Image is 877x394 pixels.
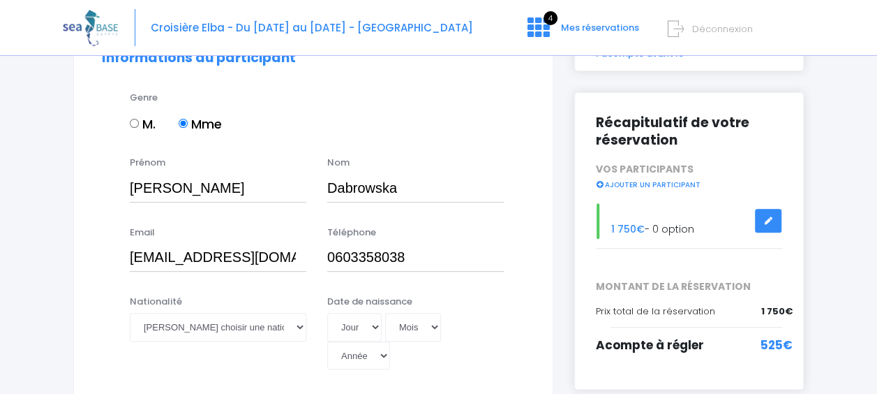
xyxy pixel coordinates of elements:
[327,295,412,309] label: Date de naissance
[130,156,165,170] label: Prénom
[130,119,139,128] input: M.
[611,222,645,236] span: 1 750€
[596,337,704,353] span: Acompte à régler
[761,305,793,319] span: 1 750€
[179,119,188,128] input: Mme
[544,11,557,25] span: 4
[130,115,156,133] label: M.
[596,177,700,190] a: AJOUTER UN PARTICIPANT
[760,337,793,355] span: 525€
[585,279,793,294] span: MONTANT DE LA RÉSERVATION
[179,115,222,133] label: Mme
[130,295,182,309] label: Nationalité
[327,156,350,170] label: Nom
[585,162,793,191] div: VOS PARTICIPANTS
[327,226,376,240] label: Téléphone
[130,226,155,240] label: Email
[151,20,473,35] span: Croisière Elba - Du [DATE] au [DATE] - [GEOGRAPHIC_DATA]
[585,203,793,239] div: - 0 option
[102,50,525,66] h2: Informations du participant
[516,26,647,39] a: 4 Mes réservations
[130,91,158,105] label: Genre
[596,305,715,318] span: Prix total de la réservation
[561,21,639,34] span: Mes réservations
[596,114,782,149] h2: Récapitulatif de votre réservation
[692,22,753,36] span: Déconnexion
